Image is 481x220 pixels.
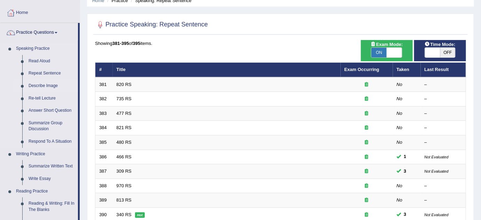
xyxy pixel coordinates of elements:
[345,110,389,117] div: Exam occurring question
[0,23,78,40] a: Practice Questions
[117,82,132,87] a: 820 RS
[117,168,132,174] a: 309 RS
[95,63,113,77] th: #
[25,104,78,117] a: Answer Short Question
[25,135,78,148] a: Respond To A Situation
[345,96,389,102] div: Exam occurring question
[345,139,389,146] div: Exam occurring question
[25,173,78,185] a: Write Essay
[25,197,78,216] a: Reading & Writing: Fill In The Blanks
[425,169,449,173] small: Not Evaluated
[25,80,78,92] a: Describe Image
[13,148,78,160] a: Writing Practice
[25,55,78,68] a: Read Aloud
[361,40,413,61] div: Show exams occurring in exams
[397,183,403,188] em: No
[345,67,379,72] a: Exam Occurring
[13,185,78,198] a: Reading Practice
[401,153,409,160] span: You can still take this question
[95,77,113,92] td: 381
[95,150,113,164] td: 386
[95,193,113,208] td: 389
[25,67,78,80] a: Repeat Sentence
[345,197,389,204] div: Exam occurring question
[440,48,456,57] span: OFF
[95,179,113,193] td: 388
[425,125,462,131] div: –
[345,154,389,160] div: Exam occurring question
[397,96,403,101] em: No
[95,40,466,47] div: Showing of items.
[401,211,409,218] span: You can still take this question
[133,41,140,46] b: 395
[425,139,462,146] div: –
[25,160,78,173] a: Summarize Written Text
[117,140,132,145] a: 480 RS
[425,96,462,102] div: –
[401,168,409,175] span: You can still take this question
[425,155,449,159] small: Not Evaluated
[425,213,449,217] small: Not Evaluated
[95,164,113,179] td: 387
[117,96,132,101] a: 735 RS
[425,110,462,117] div: –
[422,41,458,48] span: Time Mode:
[345,125,389,131] div: Exam occurring question
[345,183,389,189] div: Exam occurring question
[95,106,113,121] td: 383
[117,197,132,203] a: 813 RS
[117,111,132,116] a: 477 RS
[95,135,113,150] td: 385
[371,48,387,57] span: ON
[25,117,78,135] a: Summarize Group Discussion
[393,63,421,77] th: Taken
[25,92,78,105] a: Re-tell Lecture
[95,92,113,107] td: 382
[117,183,132,188] a: 970 RS
[112,41,129,46] b: 381-395
[0,3,80,21] a: Home
[345,212,389,218] div: Exam occurring question
[95,121,113,135] td: 384
[135,212,145,218] em: Hot
[113,63,341,77] th: Title
[397,111,403,116] em: No
[397,125,403,130] em: No
[95,19,208,30] h2: Practice Speaking: Repeat Sentence
[368,41,405,48] span: Exam Mode:
[13,42,78,55] a: Speaking Practice
[345,81,389,88] div: Exam occurring question
[345,168,389,175] div: Exam occurring question
[117,212,132,217] a: 340 RS
[397,197,403,203] em: No
[117,154,132,159] a: 466 RS
[425,197,462,204] div: –
[397,140,403,145] em: No
[117,125,132,130] a: 821 RS
[425,81,462,88] div: –
[425,183,462,189] div: –
[397,82,403,87] em: No
[421,63,466,77] th: Last Result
